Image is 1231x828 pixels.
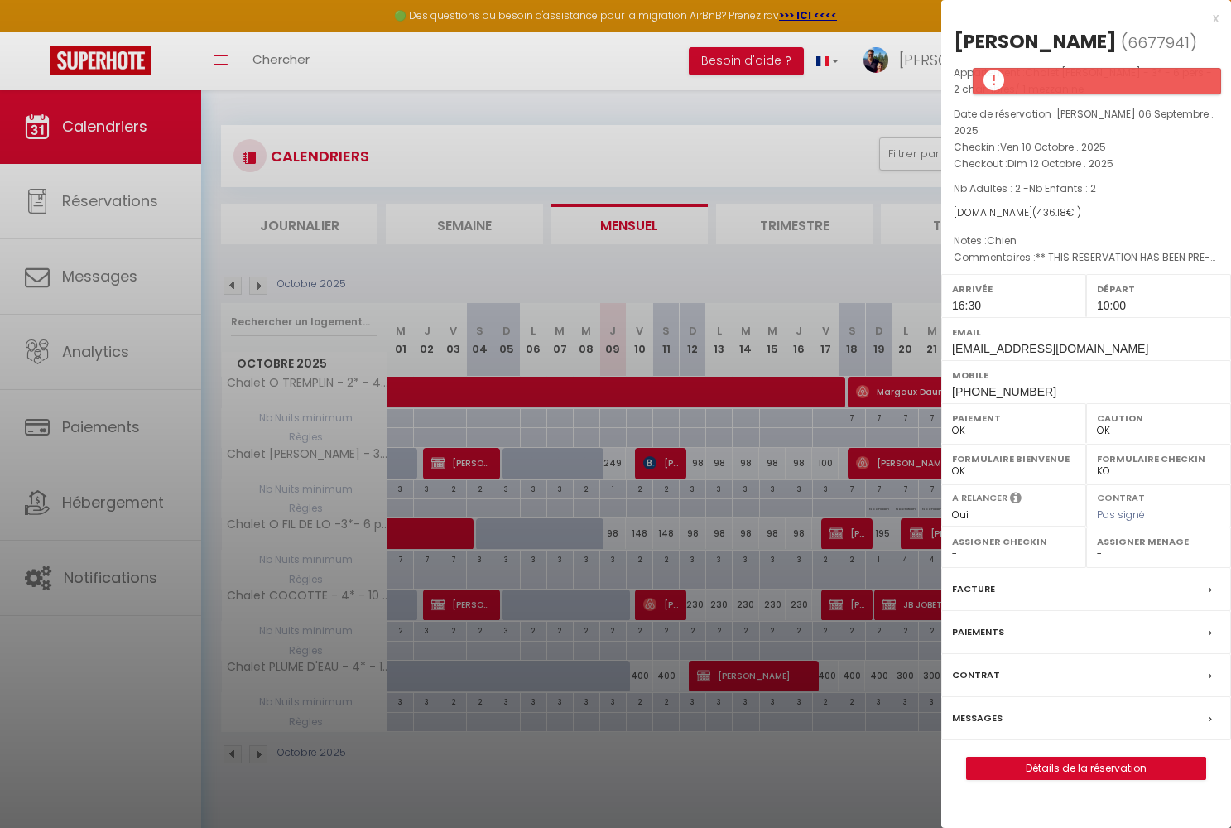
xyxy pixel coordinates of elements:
label: Assigner Checkin [952,533,1075,550]
label: Arrivée [952,281,1075,297]
span: 16:30 [952,299,981,312]
label: Formulaire Bienvenue [952,450,1075,467]
span: Nb Enfants : 2 [1029,181,1096,195]
label: Formulaire Checkin [1097,450,1220,467]
span: [PERSON_NAME] 06 Septembre . 2025 [954,107,1214,137]
i: Sélectionner OUI si vous souhaiter envoyer les séquences de messages post-checkout [1010,491,1022,509]
div: x [941,8,1219,28]
label: Caution [1097,410,1220,426]
span: Ven 10 Octobre . 2025 [1000,140,1106,154]
span: 436.18 [1036,205,1066,219]
div: [DOMAIN_NAME] [954,205,1219,221]
label: Contrat [952,667,1000,684]
span: Chien [987,233,1017,248]
label: Paiements [952,623,1004,641]
label: Contrat [1097,491,1145,502]
span: ( ) [1121,31,1197,54]
label: Email [952,324,1220,340]
p: Appartement : [954,65,1219,98]
span: Dim 12 Octobre . 2025 [1007,156,1113,171]
label: Assigner Menage [1097,533,1220,550]
p: Commentaires : [954,249,1219,266]
span: 10:00 [1097,299,1126,312]
span: [EMAIL_ADDRESS][DOMAIN_NAME] [952,342,1148,355]
p: Checkin : [954,139,1219,156]
label: Départ [1097,281,1220,297]
p: Notes : [954,233,1219,249]
span: 6677941 [1128,32,1190,53]
p: Date de réservation : [954,106,1219,139]
label: A relancer [952,491,1007,505]
span: Pas signé [1097,508,1145,522]
a: Détails de la réservation [967,758,1205,779]
span: Chalet [PERSON_NAME] - 3* - 6 pers - 2 chambres/ 1 mezzanine [954,65,1212,96]
label: Paiement [952,410,1075,426]
p: Checkout : [954,156,1219,172]
label: Messages [952,710,1003,727]
div: [PERSON_NAME] [954,28,1117,55]
button: Détails de la réservation [966,757,1206,780]
span: [PHONE_NUMBER] [952,385,1056,398]
span: Nb Adultes : 2 - [954,181,1096,195]
span: ( € ) [1032,205,1081,219]
label: Facture [952,580,995,598]
label: Mobile [952,367,1220,383]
